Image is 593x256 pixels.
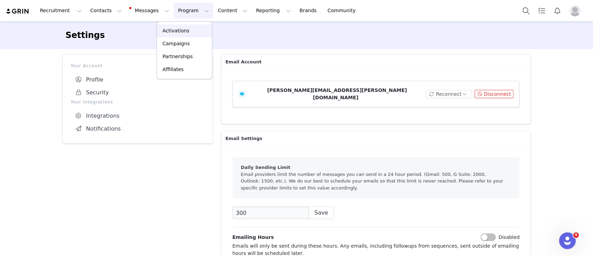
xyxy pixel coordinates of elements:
a: Profile [71,73,205,86]
div: GRIN Helper says… [6,2,133,152]
button: Content [214,3,252,18]
button: Contacts [86,3,126,18]
div: Email providers limit the number of messages you can send in a 24 hour period. (Gmail: 500, G Sui... [232,157,520,198]
a: Community [323,3,363,18]
span: Disabled [499,234,520,241]
img: grin logo [6,8,30,15]
a: Integrations [71,109,205,122]
p: Email Settings [221,131,531,146]
img: Email Integration logo [238,90,246,98]
div: Go to settings on the top right of your email dashboard. If you've exceeded your daily limit, GRI... [11,30,128,64]
button: Messages [126,3,173,18]
button: Program [174,3,213,18]
div: Email delays in [GEOGRAPHIC_DATA] typically happen due to daily sending limits or emailing hour r... [6,2,133,152]
button: Home [109,3,122,16]
div: Is that what you were looking for? [6,152,99,168]
p: Junior Influencer Marketing Specialist [6,19,280,26]
span: [PERSON_NAME][EMAIL_ADDRESS][PERSON_NAME][DOMAIN_NAME] [267,87,407,100]
div: Use the email dashboard to check your "Scheduled Emails" table - you can see queued emails and us... [11,99,128,130]
p: Campaigns [163,40,190,47]
img: Profile image for GRIN Helper [20,4,31,15]
a: Brands [295,3,323,18]
div: GRIN Helper says… [6,179,133,237]
button: Reporting [252,3,295,18]
p: Affiliates [163,66,184,73]
strong: Daily Sending Limit [241,165,290,170]
span: Emailing Hours [232,234,274,241]
b: View delayed emails: [11,99,69,104]
p: [PHONE_NUMBER] [6,46,280,53]
body: Rich Text Area. Press ALT-0 for help. [6,6,280,117]
b: Review emailing hours: [11,68,75,74]
p: [PERSON_NAME] [6,6,280,13]
b: Check your daily sending limit: [11,31,96,36]
button: go back [5,3,18,16]
a: Security [71,86,205,99]
div: GRIN Helper says… [6,152,133,168]
div: Check if you've set specific emailing hours that might be preventing emails from sending outside ... [11,68,128,95]
div: Make sure your daily limit matches your email provider's capacity to prevent future delays. [11,134,128,147]
div: Close [122,3,134,15]
div: If you still need help with your email delays, I'm here to assist you further. Would you like to ... [11,184,108,218]
a: Source reference 10778092: [13,125,18,131]
p: Your Integrations [71,99,205,105]
button: Reconnect [426,90,472,98]
p: Activations [163,27,189,34]
a: [PERSON_NAME][EMAIL_ADDRESS][PERSON_NAME][DOMAIN_NAME] [6,60,191,66]
iframe: Intercom live chat [559,232,576,249]
a: Tasks [534,3,549,18]
p: Partnerships [163,53,193,60]
div: If you still need help with your email delays, I'm here to assist you further. Would you like to ... [6,179,114,222]
button: Save [308,207,334,219]
img: placeholder-profile.jpg [569,5,580,16]
p: Email Account [221,54,531,70]
a: Notifications [71,122,205,135]
div: Is that what you were looking for? [11,156,94,163]
p: Your Account [71,63,205,69]
button: Disconnect [475,90,514,98]
p: The team can also help [34,9,87,16]
button: Notifications [550,3,565,18]
a: Source reference 10778091: [66,59,71,64]
button: Profile [565,5,587,16]
button: Recruitment [36,3,86,18]
button: Search [518,3,534,18]
span: 9 [573,232,579,238]
h1: GRIN Helper [34,3,67,9]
